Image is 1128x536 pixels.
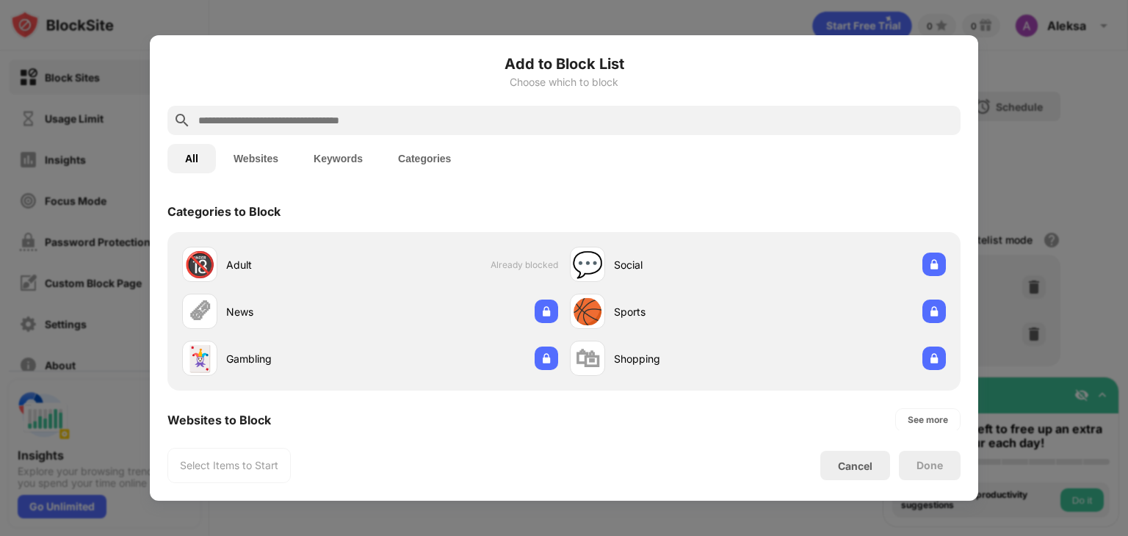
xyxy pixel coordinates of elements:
button: Keywords [296,144,380,173]
div: Social [614,257,758,272]
div: Websites to Block [167,413,271,427]
div: 💬 [572,250,603,280]
div: News [226,304,370,319]
div: Sports [614,304,758,319]
div: Adult [226,257,370,272]
button: Websites [216,144,296,173]
div: Choose which to block [167,76,961,88]
button: Categories [380,144,469,173]
h6: Add to Block List [167,53,961,75]
div: Gambling [226,351,370,366]
span: Already blocked [491,259,558,270]
div: Select Items to Start [180,458,278,473]
div: Categories to Block [167,204,281,219]
img: search.svg [173,112,191,129]
div: 🗞 [187,297,212,327]
div: 🔞 [184,250,215,280]
div: 🃏 [184,344,215,374]
div: See more [908,413,948,427]
div: Shopping [614,351,758,366]
div: Cancel [838,460,872,472]
div: 🏀 [572,297,603,327]
div: 🛍 [575,344,600,374]
div: Done [916,460,943,471]
button: All [167,144,216,173]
